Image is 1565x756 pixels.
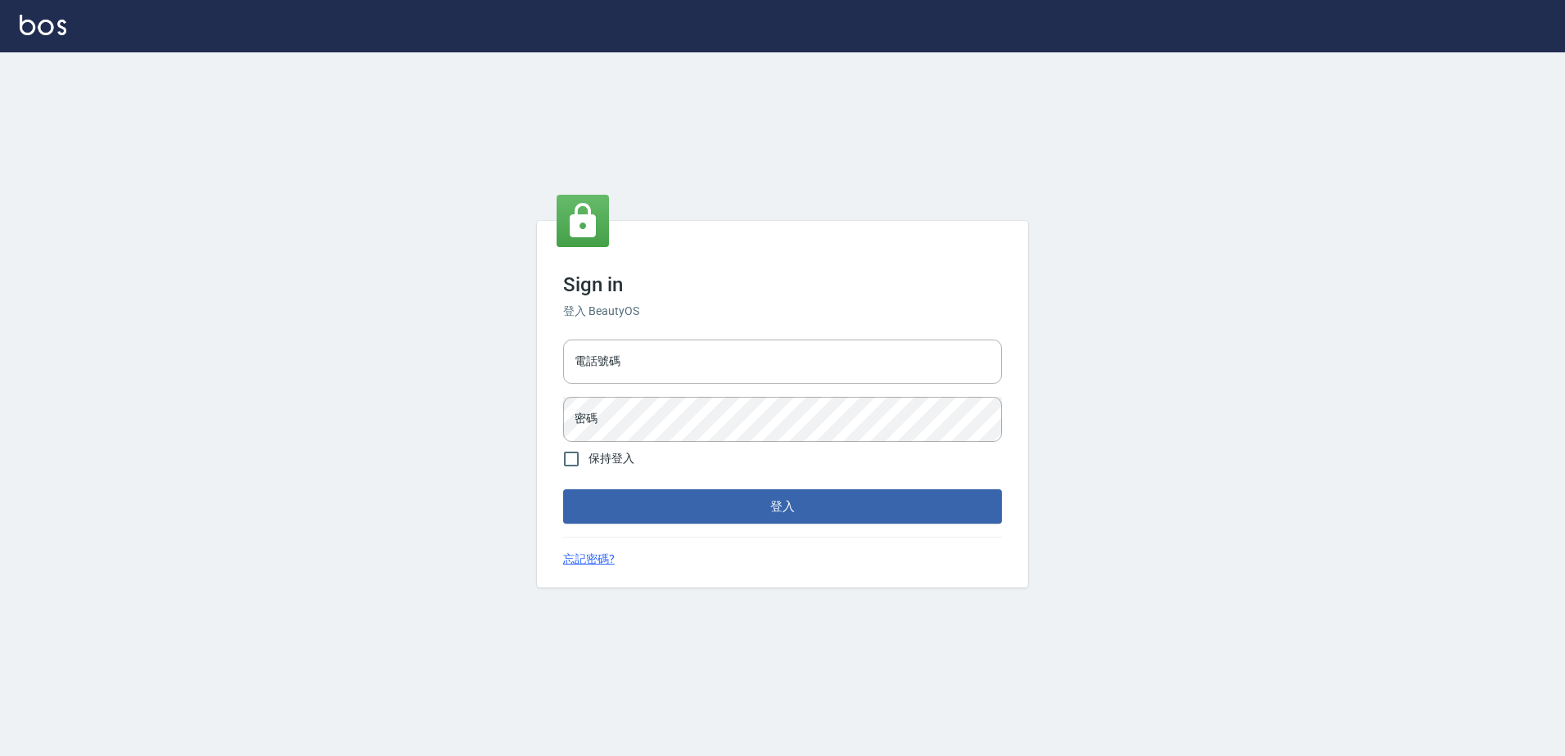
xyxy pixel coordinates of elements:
h3: Sign in [563,273,1002,296]
img: Logo [20,15,66,35]
button: 登入 [563,489,1002,524]
h6: 登入 BeautyOS [563,303,1002,320]
span: 保持登入 [589,450,634,467]
a: 忘記密碼? [563,551,615,568]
